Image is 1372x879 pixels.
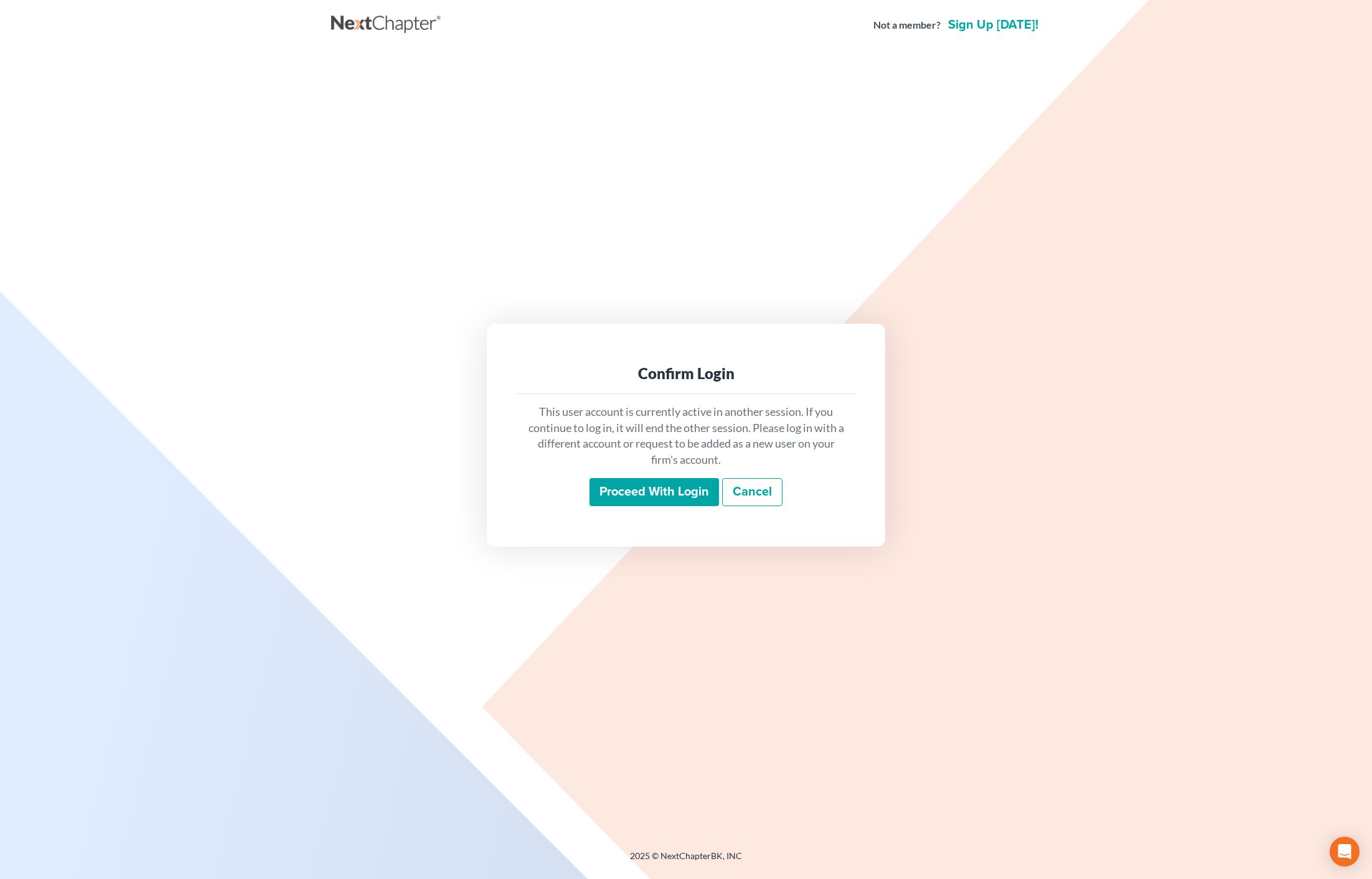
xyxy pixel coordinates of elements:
div: 2025 © NextChapterBK, INC [331,850,1041,872]
strong: Not a member? [873,18,941,32]
p: This user account is currently active in another session. If you continue to log in, it will end ... [527,404,845,468]
a: Sign up [DATE]! [946,19,1041,31]
input: Proceed with login [590,478,719,507]
div: Confirm Login [527,364,845,383]
a: Cancel [722,478,782,507]
div: Open Intercom Messenger [1330,837,1360,867]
